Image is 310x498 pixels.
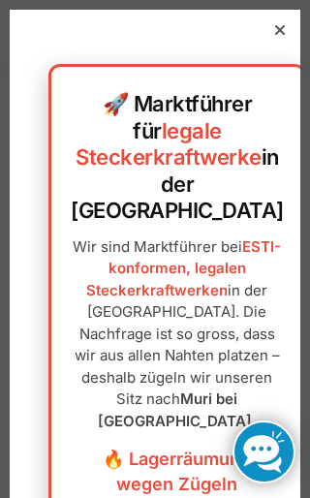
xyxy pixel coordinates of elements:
[71,447,284,497] h3: 🔥 Lagerräumung wegen Zügeln
[98,389,252,430] strong: Muri bei [GEOGRAPHIC_DATA]
[76,118,262,171] a: legale Steckerkraftwerke
[71,236,284,433] p: Wir sind Marktführer bei in der [GEOGRAPHIC_DATA]. Die Nachfrage ist so gross, dass wir aus allen...
[86,237,281,299] a: ESTI-konformen, legalen Steckerkraftwerken
[71,91,284,225] h2: 🚀 Marktführer für in der [GEOGRAPHIC_DATA]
